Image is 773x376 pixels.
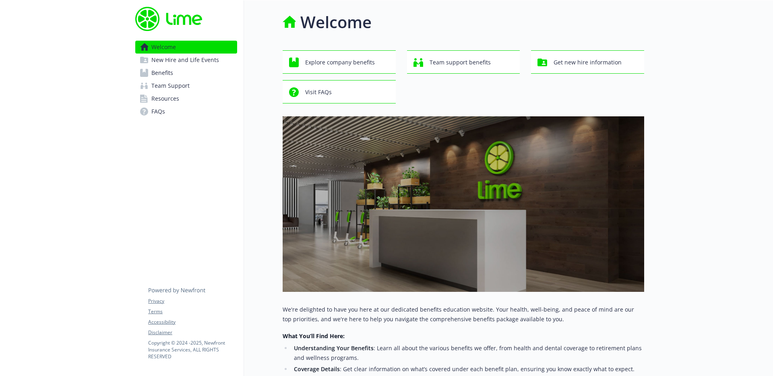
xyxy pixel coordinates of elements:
[305,85,332,100] span: Visit FAQs
[148,329,237,336] a: Disclaimer
[283,116,644,292] img: overview page banner
[283,80,396,103] button: Visit FAQs
[407,50,520,74] button: Team support benefits
[135,41,237,54] a: Welcome
[294,344,374,352] strong: Understanding Your Benefits
[151,92,179,105] span: Resources
[151,79,190,92] span: Team Support
[151,54,219,66] span: New Hire and Life Events
[291,343,644,363] li: : Learn all about the various benefits we offer, from health and dental coverage to retirement pl...
[148,318,237,326] a: Accessibility
[135,54,237,66] a: New Hire and Life Events
[283,50,396,74] button: Explore company benefits
[283,305,644,324] p: We're delighted to have you here at our dedicated benefits education website. Your health, well-b...
[283,332,345,340] strong: What You’ll Find Here:
[305,55,375,70] span: Explore company benefits
[531,50,644,74] button: Get new hire information
[148,297,237,305] a: Privacy
[151,66,173,79] span: Benefits
[135,92,237,105] a: Resources
[135,66,237,79] a: Benefits
[148,339,237,360] p: Copyright © 2024 - 2025 , Newfront Insurance Services, ALL RIGHTS RESERVED
[430,55,491,70] span: Team support benefits
[151,41,176,54] span: Welcome
[151,105,165,118] span: FAQs
[135,105,237,118] a: FAQs
[554,55,622,70] span: Get new hire information
[291,364,644,374] li: : Get clear information on what’s covered under each benefit plan, ensuring you know exactly what...
[294,365,340,373] strong: Coverage Details
[148,308,237,315] a: Terms
[135,79,237,92] a: Team Support
[300,10,372,34] h1: Welcome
